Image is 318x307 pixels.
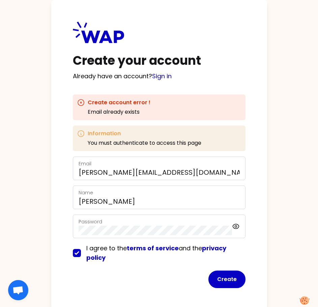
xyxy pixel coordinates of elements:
[86,244,226,262] a: privacy policy
[88,139,201,147] p: You must authenticate to access this page
[79,189,93,196] label: Name
[152,72,172,80] a: Sign in
[79,218,102,225] label: Password
[88,108,150,116] p: Email already exists
[88,99,150,107] h3: Create account error !
[127,244,179,252] a: terms of service
[88,130,201,138] h3: Information
[8,280,28,300] div: Open chat
[208,271,245,288] button: Create
[86,244,226,262] span: I agree to the and the
[79,160,91,167] label: Email
[73,72,245,81] p: Already have an account?
[73,54,245,67] h1: Create your account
